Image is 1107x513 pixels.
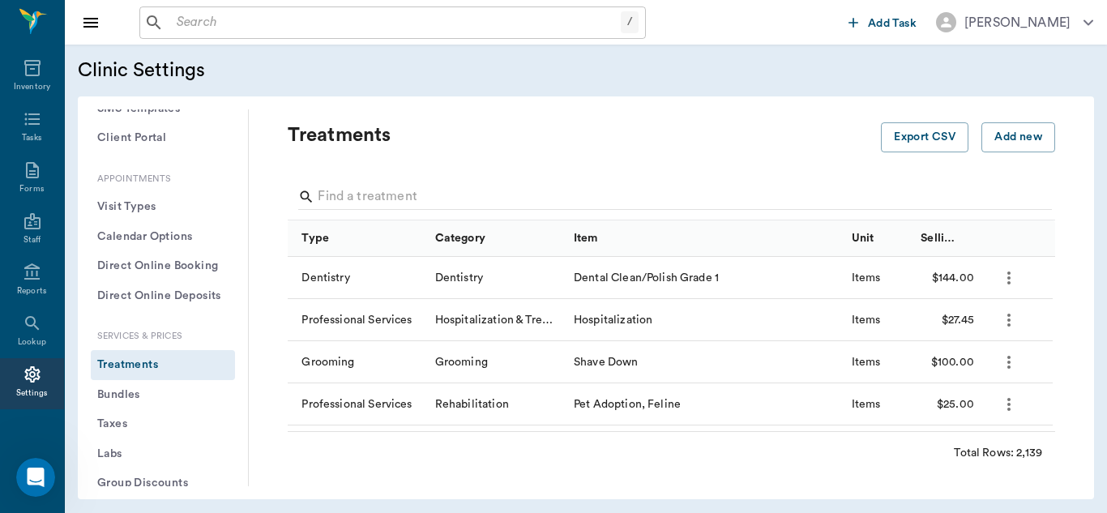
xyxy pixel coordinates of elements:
button: more [995,391,1023,418]
button: Export CSV [881,122,968,152]
div: Grooming [301,354,354,370]
div: Hospitalization [566,299,844,341]
div: [PERSON_NAME] [58,193,152,210]
img: Profile image for Lizbeth [19,237,51,269]
div: • [DATE] [155,193,200,210]
div: Tasks [22,132,42,144]
div: Close [284,6,314,36]
h1: Messages [120,7,207,35]
span: Help [271,404,297,416]
div: $1.50 [913,425,982,468]
button: [PERSON_NAME] [923,7,1106,37]
div: Hospitalization & Treatment [435,312,558,328]
span: Tickets [183,404,223,416]
button: Sort [994,227,1017,250]
p: Services & Prices [91,330,235,344]
img: Profile image for Lizbeth [19,57,51,89]
div: Reports [17,285,47,297]
span: Rate your conversation [58,118,190,130]
button: Help [243,364,324,429]
div: Forms [19,183,44,195]
div: • [DATE] [155,313,200,330]
button: Direct Online Booking [91,251,235,281]
div: Grooming [435,354,488,370]
div: [PERSON_NAME] [58,313,152,330]
button: more [995,264,1023,292]
span: Thank you so much!!! [58,58,182,71]
div: Unit [844,220,913,257]
div: Dentistry [301,270,349,286]
div: • 1h ago [155,73,201,90]
div: Type [288,220,426,257]
div: [PERSON_NAME] [58,73,152,90]
button: Add new [981,122,1055,152]
div: [MEDICAL_DATA] Tablets 200mg [566,425,844,468]
div: Search [298,184,1052,213]
div: Pet Adoption, Feline [566,383,844,425]
div: Dental Clean/Polish Grade 1 [566,257,844,299]
img: Profile image for Alana [19,117,51,149]
div: • [DATE] [155,133,200,150]
span: Home [24,404,57,416]
button: Taxes [91,409,235,439]
div: Settings [16,387,49,400]
button: Visit Types [91,192,235,222]
div: $144.00 [913,257,982,299]
button: Group Discounts [91,468,235,498]
button: Sort [333,227,356,250]
button: Close drawer [75,6,107,39]
div: Professional Services [301,396,412,413]
iframe: Intercom live chat [16,458,55,497]
div: Item [574,216,598,261]
button: Sort [489,227,512,250]
p: Appointments [91,173,235,186]
div: [PERSON_NAME] [964,13,1071,32]
div: Unit [852,216,874,261]
button: Treatments [91,350,235,380]
button: Tickets [162,364,243,429]
div: $100.00 [913,341,982,383]
div: Total Rows: 2,139 [954,445,1042,461]
div: Items [852,312,881,328]
div: Items [852,396,881,413]
div: Items [852,354,881,370]
button: Client Portal [91,123,235,153]
button: more [995,348,1023,376]
div: Items [852,270,881,286]
div: [PERSON_NAME] [58,133,152,150]
div: / [621,11,639,33]
button: Send us a message [75,285,250,318]
h5: Clinic Settings [78,58,503,83]
button: Labs [91,439,235,469]
div: Category [435,216,485,261]
button: Direct Online Deposits [91,281,235,311]
img: Profile image for Alana [19,177,51,209]
input: Find a treatment [318,184,1028,210]
span: Rate your conversation [58,237,190,250]
button: more [995,306,1023,334]
div: [PERSON_NAME] [58,253,152,270]
button: Bundles [91,380,235,410]
div: Selling Price/Unit [921,216,957,261]
div: $27.45 [913,299,982,341]
button: Sort [602,227,625,250]
div: Type [301,216,329,261]
div: Shave Down [566,341,844,383]
button: Sort [961,227,984,250]
img: Profile image for Alana [19,357,51,389]
div: Dentistry [435,270,483,286]
div: Rehabilitation [435,396,509,413]
div: $25.00 [913,383,982,425]
div: Lookup [18,336,46,348]
span: Messages [90,404,152,416]
button: Add Task [842,7,923,37]
p: Treatments [288,122,881,148]
div: Item [566,220,844,257]
button: Calendar Options [91,222,235,252]
div: Inventory [14,81,50,93]
input: Search [170,11,621,34]
div: Staff [24,234,41,246]
button: Sort [878,227,900,250]
img: Profile image for Lizbeth [19,297,51,329]
button: Messages [81,364,162,429]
